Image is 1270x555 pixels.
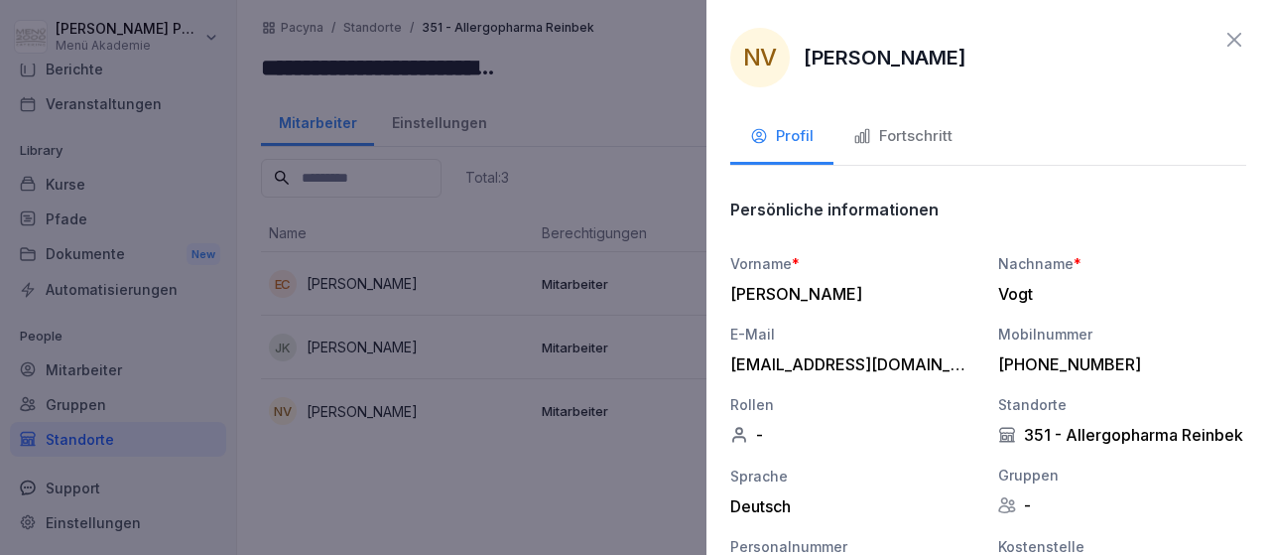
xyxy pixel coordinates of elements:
[804,43,966,72] p: [PERSON_NAME]
[998,324,1246,345] div: Mobilnummer
[730,466,978,486] div: Sprache
[730,253,978,274] div: Vorname
[730,496,978,516] div: Deutsch
[730,354,968,374] div: [EMAIL_ADDRESS][DOMAIN_NAME]
[730,394,978,415] div: Rollen
[730,284,968,304] div: [PERSON_NAME]
[998,284,1236,304] div: Vogt
[833,111,972,165] button: Fortschritt
[730,28,790,87] div: NV
[998,495,1246,515] div: -
[998,253,1246,274] div: Nachname
[730,200,939,219] p: Persönliche informationen
[853,125,952,148] div: Fortschritt
[730,324,978,345] div: E-Mail
[998,465,1246,486] div: Gruppen
[998,425,1246,445] div: 351 - Allergopharma Reinbek
[998,354,1236,374] div: [PHONE_NUMBER]
[730,111,833,165] button: Profil
[750,125,814,148] div: Profil
[730,425,978,445] div: -
[998,394,1246,415] div: Standorte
